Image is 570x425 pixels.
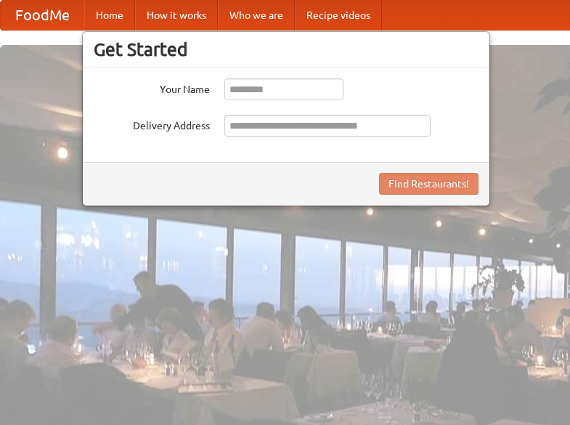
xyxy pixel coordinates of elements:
[94,78,210,97] label: Your Name
[135,1,218,30] a: How it works
[295,1,382,30] a: Recipe videos
[84,1,135,30] a: Home
[379,173,479,195] button: Find Restaurants!
[1,1,84,30] a: FoodMe
[218,1,295,30] a: Who we are
[94,39,479,60] h3: Get Started
[94,115,210,133] label: Delivery Address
